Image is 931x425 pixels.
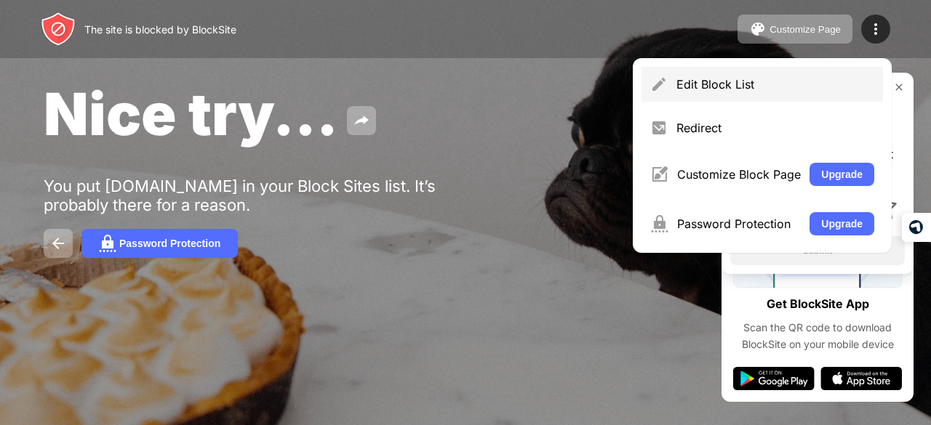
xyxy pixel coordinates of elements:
[820,367,902,390] img: app-store.svg
[810,212,874,235] button: Upgrade
[81,229,238,258] button: Password Protection
[810,163,874,186] button: Upgrade
[738,15,852,44] button: Customize Page
[676,77,874,92] div: Edit Block List
[650,76,668,93] img: menu-pencil.svg
[677,167,801,182] div: Customize Block Page
[650,166,668,183] img: menu-customize.svg
[770,24,841,35] div: Customize Page
[41,12,76,46] img: header-logo.svg
[84,23,236,36] div: The site is blocked by BlockSite
[733,367,815,390] img: google-play.svg
[650,119,668,137] img: menu-redirect.svg
[650,215,668,232] img: menu-password.svg
[44,177,493,214] div: You put [DOMAIN_NAME] in your Block Sites list. It’s probably there for a reason.
[353,112,370,129] img: share.svg
[99,235,116,252] img: password.svg
[119,238,220,249] div: Password Protection
[893,81,905,93] img: rate-us-close.svg
[49,235,67,252] img: back.svg
[44,78,338,149] span: Nice try...
[677,216,801,231] div: Password Protection
[676,121,874,135] div: Redirect
[749,20,767,38] img: pallet.svg
[867,20,884,38] img: menu-icon.svg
